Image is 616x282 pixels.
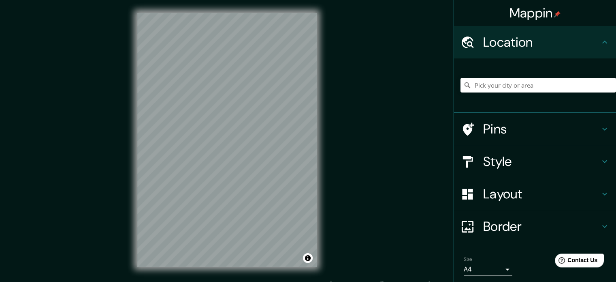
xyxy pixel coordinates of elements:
[483,121,600,137] h4: Pins
[544,250,607,273] iframe: Help widget launcher
[483,218,600,235] h4: Border
[454,210,616,243] div: Border
[137,13,317,267] canvas: Map
[483,153,600,170] h4: Style
[454,145,616,178] div: Style
[483,34,600,50] h4: Location
[454,178,616,210] div: Layout
[483,186,600,202] h4: Layout
[464,256,472,263] label: Size
[454,26,616,58] div: Location
[464,263,512,276] div: A4
[509,5,561,21] h4: Mappin
[303,253,313,263] button: Toggle attribution
[460,78,616,93] input: Pick your city or area
[454,113,616,145] div: Pins
[554,11,561,17] img: pin-icon.png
